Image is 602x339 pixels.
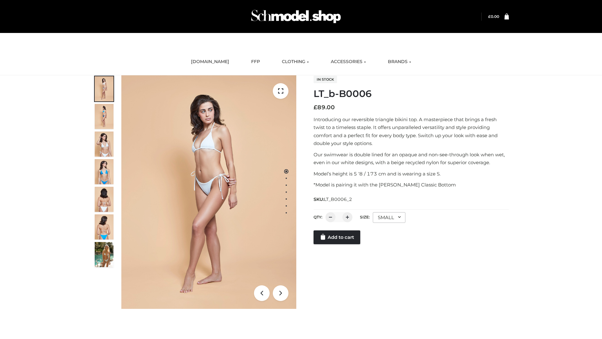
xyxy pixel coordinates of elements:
[314,196,353,203] span: SKU:
[95,214,114,239] img: ArielClassicBikiniTop_CloudNine_AzureSky_OW114ECO_8-scaled.jpg
[488,14,491,19] span: £
[314,170,509,178] p: Model’s height is 5 ‘8 / 173 cm and is wearing a size S.
[314,88,509,100] h1: LT_b-B0006
[326,55,371,69] a: ACCESSORIES
[121,75,296,309] img: LT_b-B0006
[314,104,335,111] bdi: 89.00
[95,132,114,157] img: ArielClassicBikiniTop_CloudNine_AzureSky_OW114ECO_3-scaled.jpg
[488,14,499,19] bdi: 0.00
[488,14,499,19] a: £0.00
[249,4,343,29] img: Schmodel Admin 964
[383,55,416,69] a: BRANDS
[314,230,360,244] a: Add to cart
[314,104,317,111] span: £
[314,215,322,219] label: QTY:
[277,55,314,69] a: CLOTHING
[95,104,114,129] img: ArielClassicBikiniTop_CloudNine_AzureSky_OW114ECO_2-scaled.jpg
[95,187,114,212] img: ArielClassicBikiniTop_CloudNine_AzureSky_OW114ECO_7-scaled.jpg
[95,76,114,101] img: ArielClassicBikiniTop_CloudNine_AzureSky_OW114ECO_1-scaled.jpg
[314,181,509,189] p: *Model is pairing it with the [PERSON_NAME] Classic Bottom
[373,212,405,223] div: SMALL
[246,55,265,69] a: FFP
[324,196,352,202] span: LT_B0006_2
[360,215,370,219] label: Size:
[314,151,509,167] p: Our swimwear is double lined for an opaque and non-see-through look when wet, even in our white d...
[95,242,114,267] img: Arieltop_CloudNine_AzureSky2.jpg
[314,76,337,83] span: In stock
[186,55,234,69] a: [DOMAIN_NAME]
[314,116,509,148] p: Introducing our reversible triangle bikini top. A masterpiece that brings a fresh twist to a time...
[95,159,114,184] img: ArielClassicBikiniTop_CloudNine_AzureSky_OW114ECO_4-scaled.jpg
